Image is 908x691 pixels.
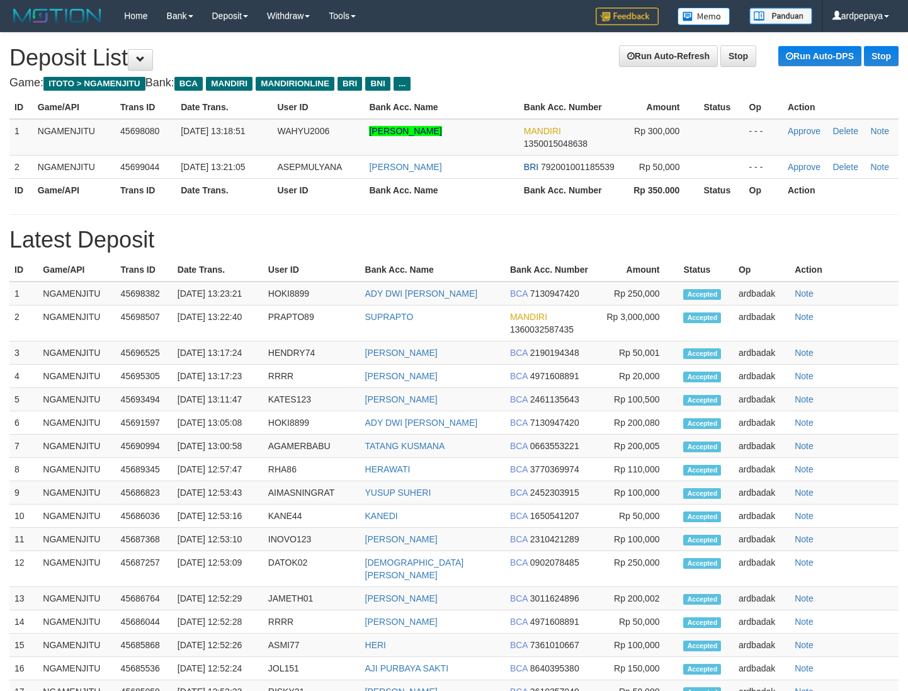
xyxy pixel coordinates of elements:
[38,282,115,306] td: NGAMENJITU
[600,505,678,528] td: Rp 50,000
[173,411,263,435] td: [DATE] 13:05:08
[38,365,115,388] td: NGAMENJITU
[530,288,579,299] span: 7130947420
[365,464,411,474] a: HERAWATI
[263,551,360,587] td: DATOK02
[181,162,245,172] span: [DATE] 13:21:05
[783,178,899,202] th: Action
[263,341,360,365] td: HENDRY74
[116,341,173,365] td: 45696525
[369,162,441,172] a: [PERSON_NAME]
[9,458,38,481] td: 8
[600,481,678,505] td: Rp 100,000
[263,657,360,680] td: JOL151
[600,610,678,634] td: Rp 50,000
[277,126,329,136] span: WAHYU2006
[510,324,574,334] span: 1360032587435
[621,96,699,119] th: Amount
[734,458,790,481] td: ardbadak
[519,96,621,119] th: Bank Acc. Number
[600,365,678,388] td: Rp 20,000
[173,587,263,610] td: [DATE] 12:52:29
[683,594,721,605] span: Accepted
[263,258,360,282] th: User ID
[510,593,528,603] span: BCA
[43,77,145,91] span: ITOTO > NGAMENJITU
[530,371,579,381] span: 4971608891
[38,306,115,341] td: NGAMENJITU
[600,258,678,282] th: Amount
[600,435,678,458] td: Rp 200,005
[173,481,263,505] td: [DATE] 12:53:43
[174,77,203,91] span: BCA
[116,458,173,481] td: 45689345
[365,371,438,381] a: [PERSON_NAME]
[116,481,173,505] td: 45686823
[833,162,858,172] a: Delete
[263,481,360,505] td: AIMASNINGRAT
[530,511,579,521] span: 1650541207
[600,341,678,365] td: Rp 50,001
[510,488,528,498] span: BCA
[173,258,263,282] th: Date Trans.
[621,178,699,202] th: Rp 350.000
[683,617,721,628] span: Accepted
[795,441,814,451] a: Note
[115,178,176,202] th: Trans ID
[734,505,790,528] td: ardbadak
[683,535,721,545] span: Accepted
[788,162,820,172] a: Approve
[734,587,790,610] td: ardbadak
[173,435,263,458] td: [DATE] 13:00:58
[365,312,414,322] a: SUPRAPTO
[510,348,528,358] span: BCA
[365,288,478,299] a: ADY DWI [PERSON_NAME]
[176,178,272,202] th: Date Trans.
[9,306,38,341] td: 2
[524,162,538,172] span: BRI
[173,657,263,680] td: [DATE] 12:52:24
[38,458,115,481] td: NGAMENJITU
[173,528,263,551] td: [DATE] 12:53:10
[206,77,253,91] span: MANDIRI
[173,365,263,388] td: [DATE] 13:17:23
[795,511,814,521] a: Note
[272,96,364,119] th: User ID
[360,258,505,282] th: Bank Acc. Name
[790,258,899,282] th: Action
[38,657,115,680] td: NGAMENJITU
[9,610,38,634] td: 14
[795,371,814,381] a: Note
[530,557,579,568] span: 0902078485
[530,464,579,474] span: 3770369974
[530,617,579,627] span: 4971608891
[524,126,561,136] span: MANDIRI
[510,441,528,451] span: BCA
[510,288,528,299] span: BCA
[505,258,600,282] th: Bank Acc. Number
[116,657,173,680] td: 45685536
[683,395,721,406] span: Accepted
[9,258,38,282] th: ID
[116,610,173,634] td: 45686044
[116,282,173,306] td: 45698382
[9,119,33,156] td: 1
[734,481,790,505] td: ardbadak
[734,306,790,341] td: ardbadak
[795,557,814,568] a: Note
[600,657,678,680] td: Rp 150,000
[116,306,173,341] td: 45698507
[734,634,790,657] td: ardbadak
[33,119,115,156] td: NGAMENJITU
[734,610,790,634] td: ardbadak
[698,96,744,119] th: Status
[116,634,173,657] td: 45685868
[173,505,263,528] td: [DATE] 12:53:16
[116,411,173,435] td: 45691597
[600,634,678,657] td: Rp 100,000
[683,348,721,359] span: Accepted
[530,488,579,498] span: 2452303915
[365,663,449,673] a: AJI PURBAYA SAKTI
[173,610,263,634] td: [DATE] 12:52:28
[9,481,38,505] td: 9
